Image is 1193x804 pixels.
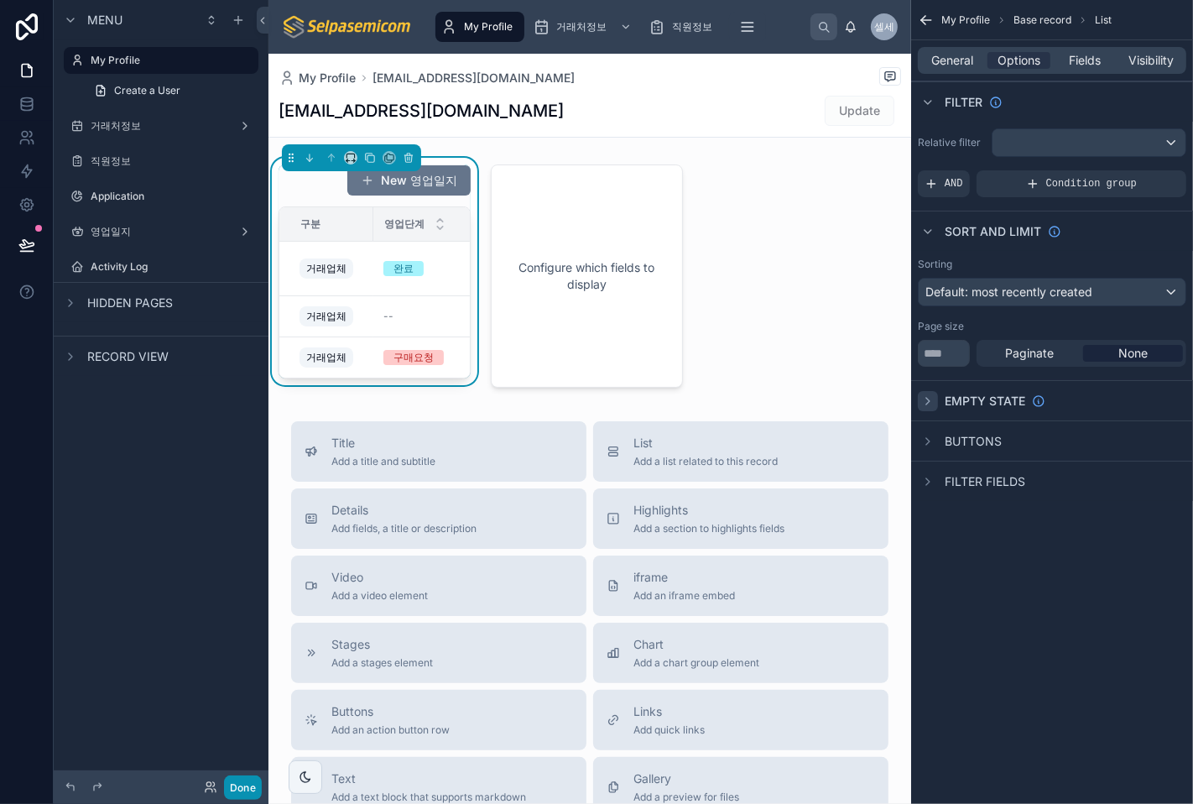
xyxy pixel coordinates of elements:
span: My Profile [299,70,356,86]
h1: [EMAIL_ADDRESS][DOMAIN_NAME] [279,99,564,123]
span: Default: most recently created [925,285,1092,299]
label: 거래처정보 [91,119,232,133]
label: Application [91,190,255,203]
a: 완료 [383,261,461,276]
a: -- [383,310,461,323]
span: Visibility [1129,52,1175,69]
span: 셀세 [874,20,894,34]
button: VideoAdd a video element [291,556,586,616]
a: Application [64,183,258,210]
span: Hidden pages [87,295,173,311]
span: -- [383,310,393,323]
span: 거래업체 [306,262,346,275]
div: 완료 [393,261,414,276]
span: Links [633,703,705,720]
button: ListAdd a list related to this record [593,421,888,482]
span: Filter fields [945,473,1025,490]
a: 거래처정보 [64,112,258,139]
a: 거래처정보 [528,12,640,42]
span: My Profile [941,13,990,27]
span: Paginate [1006,345,1055,362]
span: Add a title and subtitle [331,455,435,468]
span: Details [331,502,477,519]
label: Sorting [918,258,952,271]
span: Stages [331,636,433,653]
a: 거래업체 [300,303,363,330]
a: 직원정보 [643,12,724,42]
span: Buttons [331,703,450,720]
a: [EMAIL_ADDRESS][DOMAIN_NAME] [372,70,575,86]
span: Empty state [945,393,1025,410]
span: Text [331,770,526,787]
button: iframeAdd an iframe embed [593,556,888,616]
span: Record view [87,348,169,365]
span: Chart [633,636,759,653]
button: Default: most recently created [918,278,1186,306]
span: List [633,435,778,452]
span: Buttons [945,433,1002,450]
span: Add a preview for files [633,791,739,804]
button: Done [224,775,262,800]
span: Highlights [633,502,784,519]
img: App logo [282,13,414,40]
span: Add a chart group element [633,656,759,670]
div: scrollable content [427,8,810,45]
span: Add a section to highlights fields [633,522,784,535]
button: DetailsAdd fields, a title or description [291,488,586,549]
span: AND [945,177,963,191]
span: Add an action button row [331,723,450,737]
span: Video [331,569,428,586]
span: Options [998,52,1040,69]
button: StagesAdd a stages element [291,623,586,683]
span: 거래업체 [306,310,346,323]
label: 영업일지 [91,225,232,238]
span: None [1118,345,1148,362]
span: Add quick links [633,723,705,737]
span: Add fields, a title or description [331,522,477,535]
a: My Profile [64,47,258,74]
span: Filter [945,94,982,111]
span: Add a video element [331,589,428,603]
a: 영업일지 [64,218,258,245]
span: 거래업체 [306,351,346,364]
span: Add an iframe embed [633,589,735,603]
span: General [932,52,974,69]
span: Add a list related to this record [633,455,778,468]
label: Relative filter [918,136,985,149]
button: ButtonsAdd an action button row [291,690,586,750]
div: 구매요청 [393,350,434,365]
span: iframe [633,569,735,586]
button: HighlightsAdd a section to highlights fields [593,488,888,549]
a: 구매요청 [383,350,461,365]
span: Sort And Limit [945,223,1041,240]
label: Page size [918,320,964,333]
span: Gallery [633,770,739,787]
button: ChartAdd a chart group element [593,623,888,683]
span: Add a text block that supports markdown [331,791,526,804]
span: Title [331,435,435,452]
a: Activity Log [64,253,258,280]
label: Activity Log [91,260,255,274]
span: 영업단계 [384,217,425,231]
span: Base record [1013,13,1071,27]
a: 거래업체 [300,344,363,371]
span: 구분 [300,217,320,231]
span: My Profile [464,20,513,34]
span: 직원정보 [672,20,712,34]
span: Condition group [1046,177,1137,191]
span: Fields [1070,52,1102,69]
button: New 영업일지 [347,165,471,196]
a: Create a User [84,77,258,104]
a: 직원정보 [64,148,258,175]
a: My Profile [435,12,524,42]
span: Add a stages element [331,656,433,670]
a: 거래업체 [300,255,363,282]
label: My Profile [91,54,248,67]
button: TitleAdd a title and subtitle [291,421,586,482]
label: 직원정보 [91,154,255,168]
a: My Profile [279,70,356,86]
span: Create a User [114,84,180,97]
span: Menu [87,12,122,29]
